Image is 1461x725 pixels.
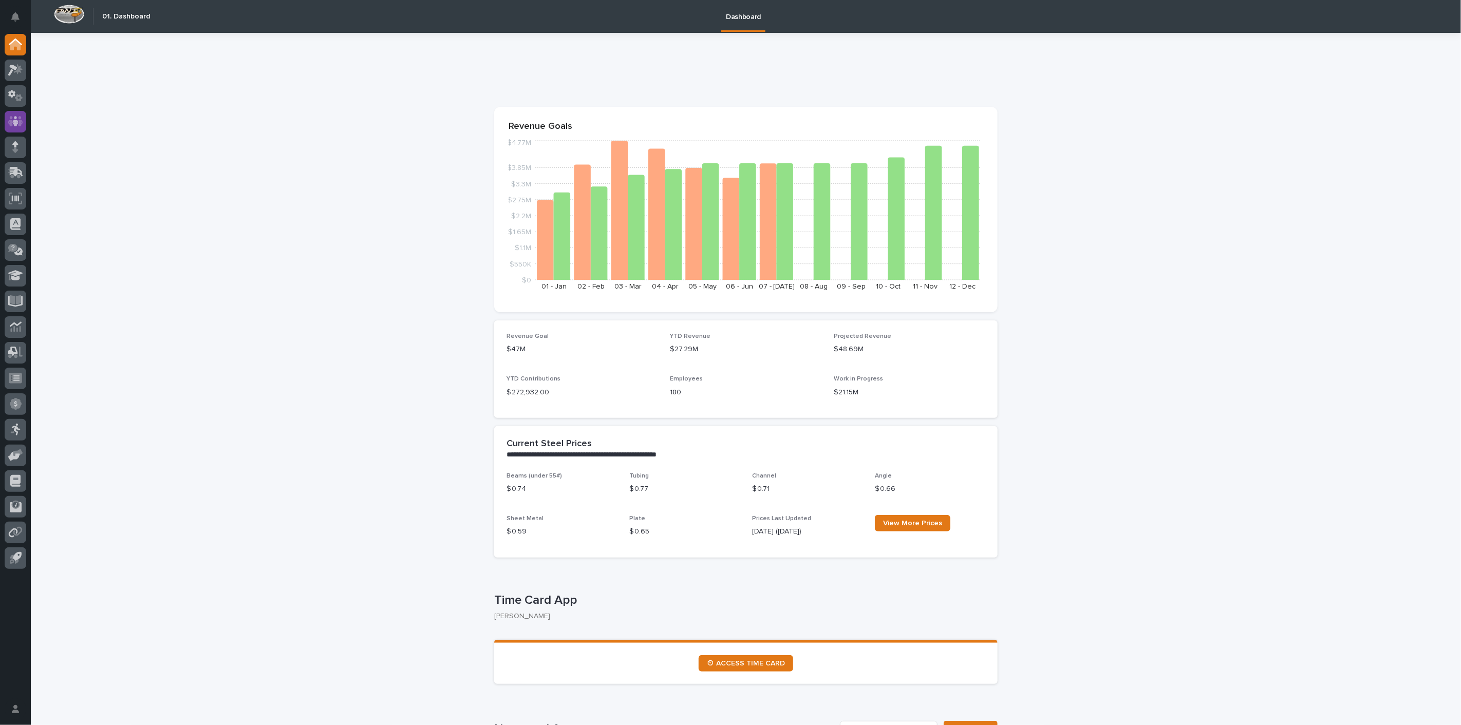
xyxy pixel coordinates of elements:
text: 03 - Mar [614,283,642,290]
text: 12 - Dec [949,283,976,290]
p: $ 0.74 [507,484,617,494]
tspan: $2.2M [511,213,531,220]
tspan: $1.65M [508,229,531,236]
text: 08 - Aug [800,283,828,290]
span: ⏲ ACCESS TIME CARD [707,660,785,667]
p: Time Card App [494,593,994,608]
tspan: $4.77M [507,140,531,147]
span: Prices Last Updated [752,516,811,522]
tspan: $550K [510,261,531,268]
h2: Current Steel Prices [507,438,592,450]
tspan: $1.1M [515,245,531,252]
span: Plate [629,516,645,522]
span: View More Prices [883,520,942,527]
text: 09 - Sep [837,283,866,290]
span: Beams (under 55#) [507,473,562,479]
span: Angle [875,473,892,479]
span: YTD Revenue [670,333,711,339]
span: Sheet Metal [507,516,544,522]
text: 04 - Apr [652,283,679,290]
p: $27.29M [670,344,822,355]
p: $ 0.77 [629,484,740,494]
tspan: $3.3M [511,181,531,188]
p: 180 [670,387,822,398]
p: [PERSON_NAME] [494,612,989,621]
span: Tubing [629,473,649,479]
text: 06 - Jun [726,283,753,290]
a: View More Prices [875,515,950,531]
text: 11 - Nov [913,283,938,290]
tspan: $0 [522,277,531,284]
tspan: $2.75M [508,197,531,204]
p: $ 0.66 [875,484,985,494]
span: Employees [670,376,703,382]
text: 02 - Feb [577,283,605,290]
span: Channel [752,473,776,479]
a: ⏲ ACCESS TIME CARD [699,655,793,672]
span: YTD Contributions [507,376,560,382]
text: 10 - Oct [876,283,901,290]
p: $ 0.65 [629,526,740,537]
span: Revenue Goal [507,333,549,339]
img: Workspace Logo [54,5,84,24]
div: Notifications [13,12,26,29]
span: Work in Progress [834,376,883,382]
p: $ 272,932.00 [507,387,658,398]
text: 05 - May [688,283,717,290]
p: Revenue Goals [509,121,983,132]
tspan: $3.85M [507,165,531,172]
p: $21.15M [834,387,985,398]
p: $48.69M [834,344,985,355]
text: 07 - [DATE] [759,283,795,290]
p: [DATE] ([DATE]) [752,526,863,537]
span: Projected Revenue [834,333,891,339]
button: Notifications [5,6,26,28]
p: $ 0.71 [752,484,863,494]
h2: 01. Dashboard [102,12,150,21]
p: $ 0.59 [507,526,617,537]
p: $47M [507,344,658,355]
text: 01 - Jan [541,283,567,290]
